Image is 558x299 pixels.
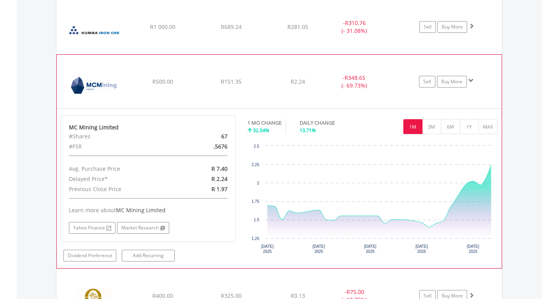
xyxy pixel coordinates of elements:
text: [DATE] 2025 [312,244,325,254]
span: R 1.97 [211,185,228,193]
div: #FSR [63,141,177,152]
div: DAILY CHANGE [300,119,362,127]
div: Chart. Highcharts interactive chart. [247,142,498,259]
span: R689.24 [221,23,242,30]
span: 13.71% [300,127,316,134]
div: #Shares [63,131,177,141]
a: Add Recurring [122,250,175,261]
span: R 2.24 [211,175,228,183]
div: - (- 31.08%) [325,19,384,35]
button: MAX [479,119,498,134]
span: R348.65 [345,74,365,81]
span: R281.05 [287,23,308,30]
span: R2.24 [291,78,305,85]
text: 1.25 [252,236,260,241]
span: R 7.40 [211,165,228,172]
span: R500.00 [152,78,173,85]
a: Sell [419,76,435,88]
div: Learn more about [69,206,228,214]
button: 3M [422,119,441,134]
a: Yahoo Finance [69,222,116,234]
button: 6M [441,119,460,134]
text: [DATE] 2025 [467,244,479,254]
text: 2.25 [252,163,260,167]
div: - (- 69.73%) [325,74,383,90]
text: [DATE] 2025 [415,244,428,254]
text: 2 [257,181,259,185]
a: Buy More [437,76,467,88]
span: 32.54% [253,127,269,134]
div: MC Mining Limited [69,124,228,131]
button: 1M [403,119,423,134]
span: R1 000.00 [150,23,175,30]
div: Delayed Price* [63,174,177,184]
text: [DATE] 2025 [261,244,274,254]
div: 67 [177,131,233,141]
a: Sell [419,21,436,33]
div: .5676 [177,141,233,152]
span: MC Mining Limited [116,206,166,214]
span: R310.76 [345,19,366,27]
text: 1.75 [252,199,260,204]
span: R151.35 [221,78,242,85]
div: 1 MO CHANGE [247,119,282,127]
div: Previous Close Price [63,184,177,194]
img: EQU.ZA.MCZ.png [61,64,128,107]
a: Buy More [437,21,467,33]
text: 2.5 [254,144,259,149]
svg: Interactive chart [247,142,497,259]
text: 1.5 [254,218,259,222]
button: 1Y [460,119,479,134]
div: Avg. Purchase Price [63,164,177,174]
span: R75.00 [347,288,364,295]
a: Market Research [117,222,169,234]
text: [DATE] 2025 [364,244,377,254]
a: Dividend Preference [63,250,116,261]
img: EQU.ZA.KIO.png [60,9,128,52]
